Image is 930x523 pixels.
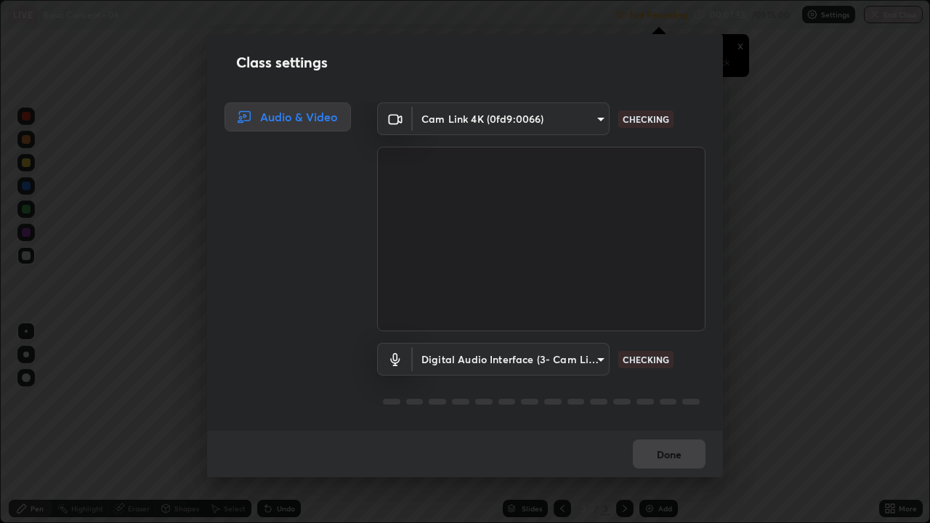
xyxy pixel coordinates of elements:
[413,102,610,135] div: Cam Link 4K (0fd9:0066)
[225,102,351,131] div: Audio & Video
[236,52,328,73] h2: Class settings
[623,353,669,366] p: CHECKING
[623,113,669,126] p: CHECKING
[413,343,610,376] div: Cam Link 4K (0fd9:0066)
